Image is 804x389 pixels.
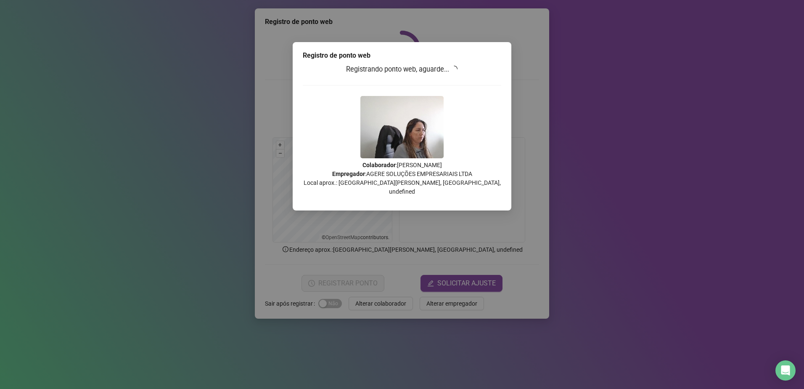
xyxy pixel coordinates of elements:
[775,360,796,381] div: Open Intercom Messenger
[303,51,501,61] div: Registro de ponto web
[332,171,365,177] strong: Empregador
[303,161,501,196] p: : [PERSON_NAME] : AGERE SOLUÇÕES EMPRESARIAIS LTDA Local aprox.: [GEOGRAPHIC_DATA][PERSON_NAME], ...
[303,64,501,75] h3: Registrando ponto web, aguarde...
[362,162,396,168] strong: Colaborador
[360,96,444,158] img: 2Q==
[450,65,459,74] span: loading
